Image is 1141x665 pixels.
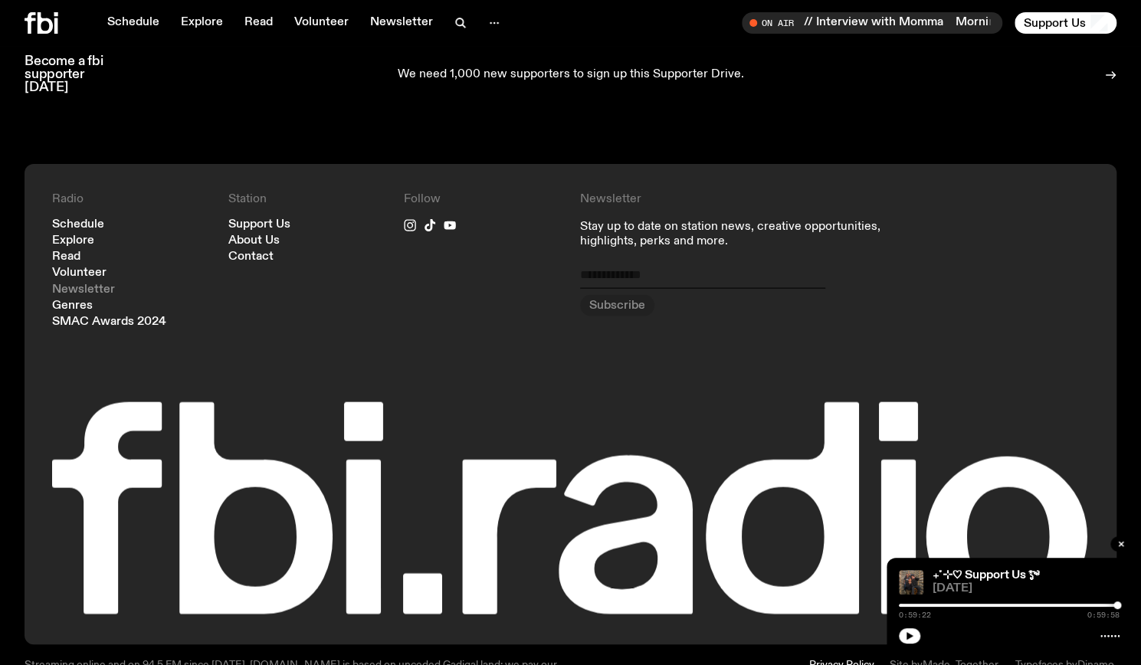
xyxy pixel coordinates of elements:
[52,235,94,247] a: Explore
[1087,611,1120,619] span: 0:59:58
[933,569,1039,581] a: ₊˚⊹♡ Support Us *ೃ༄
[580,294,654,316] button: Subscribe
[52,316,166,328] a: SMAC Awards 2024
[1024,16,1086,30] span: Support Us
[1015,12,1116,34] button: Support Us
[228,251,274,263] a: Contact
[580,219,913,248] p: Stay up to date on station news, creative opportunities, highlights, perks and more.
[25,55,123,94] h3: Become a fbi supporter [DATE]
[52,251,80,263] a: Read
[228,219,290,231] a: Support Us
[52,192,210,206] h4: Radio
[228,235,280,247] a: About Us
[52,283,115,295] a: Newsletter
[404,192,562,206] h4: Follow
[98,12,169,34] a: Schedule
[742,12,1002,34] button: On AirMornings with [PERSON_NAME] // Interview with MommaMornings with [PERSON_NAME] // Interview...
[899,611,931,619] span: 0:59:22
[172,12,232,34] a: Explore
[52,267,107,279] a: Volunteer
[933,583,1120,595] span: [DATE]
[580,192,913,206] h4: Newsletter
[228,192,386,206] h4: Station
[52,300,93,312] a: Genres
[398,68,744,82] p: We need 1,000 new supporters to sign up this Supporter Drive.
[361,12,442,34] a: Newsletter
[52,219,104,231] a: Schedule
[285,12,358,34] a: Volunteer
[235,12,282,34] a: Read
